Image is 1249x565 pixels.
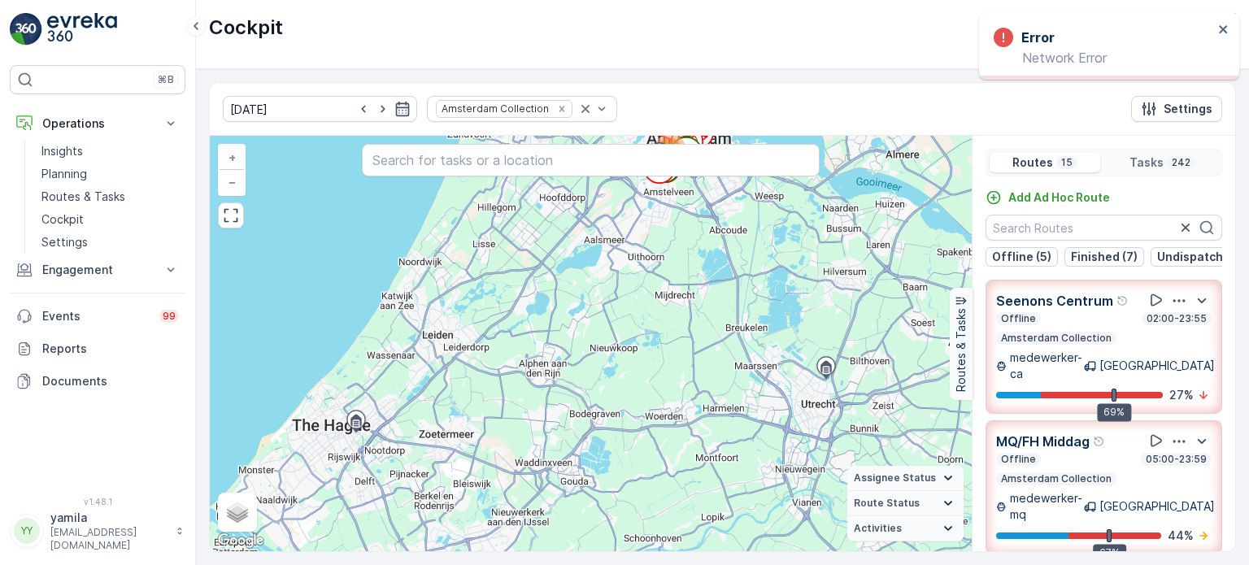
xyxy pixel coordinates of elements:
[854,522,902,535] span: Activities
[999,453,1038,466] p: Offline
[41,189,125,205] p: Routes & Tasks
[1071,249,1138,265] p: Finished (7)
[1170,156,1192,169] p: 242
[228,175,237,189] span: −
[214,530,268,551] img: Google
[14,518,40,544] div: YY
[986,215,1222,241] input: Search Routes
[1093,544,1126,562] div: 67%
[35,208,185,231] a: Cockpit
[42,262,153,278] p: Engagement
[1116,294,1129,307] div: Help Tooltip Icon
[41,143,83,159] p: Insights
[214,530,268,551] a: Open this area in Google Maps (opens a new window)
[1012,154,1053,171] p: Routes
[1060,156,1074,169] p: 15
[362,144,819,176] input: Search for tasks or a location
[10,300,185,332] a: Events99
[1097,403,1131,421] div: 69%
[1064,247,1144,267] button: Finished (7)
[1099,498,1215,515] p: [GEOGRAPHIC_DATA]
[1145,312,1208,325] p: 02:00-23:55
[158,73,174,86] p: ⌘B
[42,308,150,324] p: Events
[10,510,185,552] button: YYyamila[EMAIL_ADDRESS][DOMAIN_NAME]
[10,332,185,365] a: Reports
[41,211,84,228] p: Cockpit
[999,332,1113,345] p: Amsterdam Collection
[1164,101,1212,117] p: Settings
[163,310,176,323] p: 99
[1144,453,1208,466] p: 05:00-23:59
[223,96,417,122] input: dd/mm/yyyy
[847,516,964,541] summary: Activities
[10,13,42,46] img: logo
[220,170,244,194] a: Zoom Out
[10,365,185,398] a: Documents
[996,432,1090,451] p: MQ/FH Middag
[42,341,179,357] p: Reports
[47,13,117,46] img: logo_light-DOdMpM7g.png
[1010,350,1084,382] p: medewerker-ca
[10,497,185,506] span: v 1.48.1
[1093,435,1106,448] div: Help Tooltip Icon
[1099,358,1215,374] p: [GEOGRAPHIC_DATA]
[50,526,168,552] p: [EMAIL_ADDRESS][DOMAIN_NAME]
[1021,28,1055,47] h3: Error
[10,254,185,286] button: Engagement
[35,163,185,185] a: Planning
[1169,387,1194,403] p: 27 %
[953,308,969,392] p: Routes & Tasks
[999,472,1113,485] p: Amsterdam Collection
[847,491,964,516] summary: Route Status
[994,50,1213,65] p: Network Error
[847,466,964,491] summary: Assignee Status
[1131,96,1222,122] button: Settings
[1218,23,1229,38] button: close
[35,140,185,163] a: Insights
[42,373,179,389] p: Documents
[41,166,87,182] p: Planning
[220,146,244,170] a: Zoom In
[35,185,185,208] a: Routes & Tasks
[228,150,236,164] span: +
[996,291,1113,311] p: Seenons Centrum
[42,115,153,132] p: Operations
[41,234,88,250] p: Settings
[1010,490,1084,523] p: medewerker-mq
[1129,154,1164,171] p: Tasks
[437,101,551,116] div: Amsterdam Collection
[220,494,255,530] a: Layers
[986,247,1058,267] button: Offline (5)
[553,102,571,115] div: Remove Amsterdam Collection
[50,510,168,526] p: yamila
[986,189,1110,206] a: Add Ad Hoc Route
[854,472,936,485] span: Assignee Status
[10,107,185,140] button: Operations
[35,231,185,254] a: Settings
[1008,189,1110,206] p: Add Ad Hoc Route
[854,497,920,510] span: Route Status
[1168,528,1194,544] p: 44 %
[999,312,1038,325] p: Offline
[209,15,283,41] p: Cockpit
[992,249,1051,265] p: Offline (5)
